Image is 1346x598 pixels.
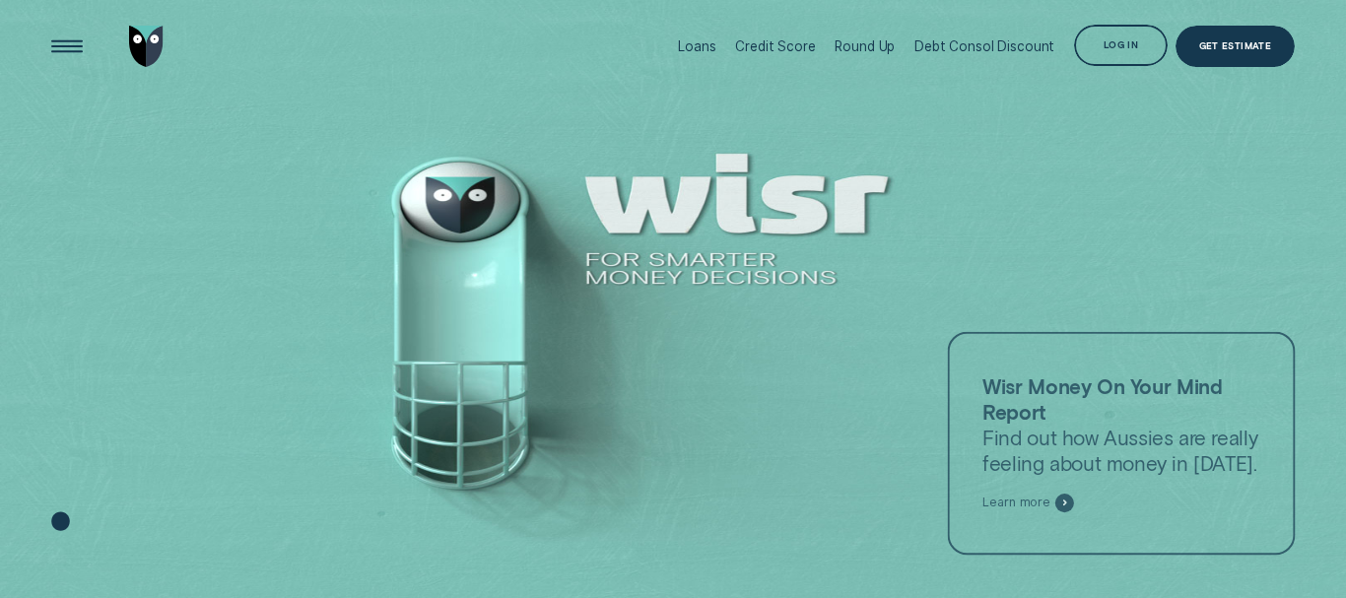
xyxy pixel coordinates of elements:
[914,38,1054,54] div: Debt Consol Discount
[982,374,1259,476] p: Find out how Aussies are really feeling about money in [DATE].
[129,26,165,68] img: Wisr
[835,38,895,54] div: Round Up
[735,38,815,54] div: Credit Score
[678,38,715,54] div: Loans
[948,332,1296,556] a: Wisr Money On Your Mind ReportFind out how Aussies are really feeling about money in [DATE].Learn...
[982,374,1222,424] strong: Wisr Money On Your Mind Report
[1074,25,1168,67] button: Log in
[982,495,1050,510] span: Learn more
[1176,26,1295,68] a: Get Estimate
[46,26,89,68] button: Open Menu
